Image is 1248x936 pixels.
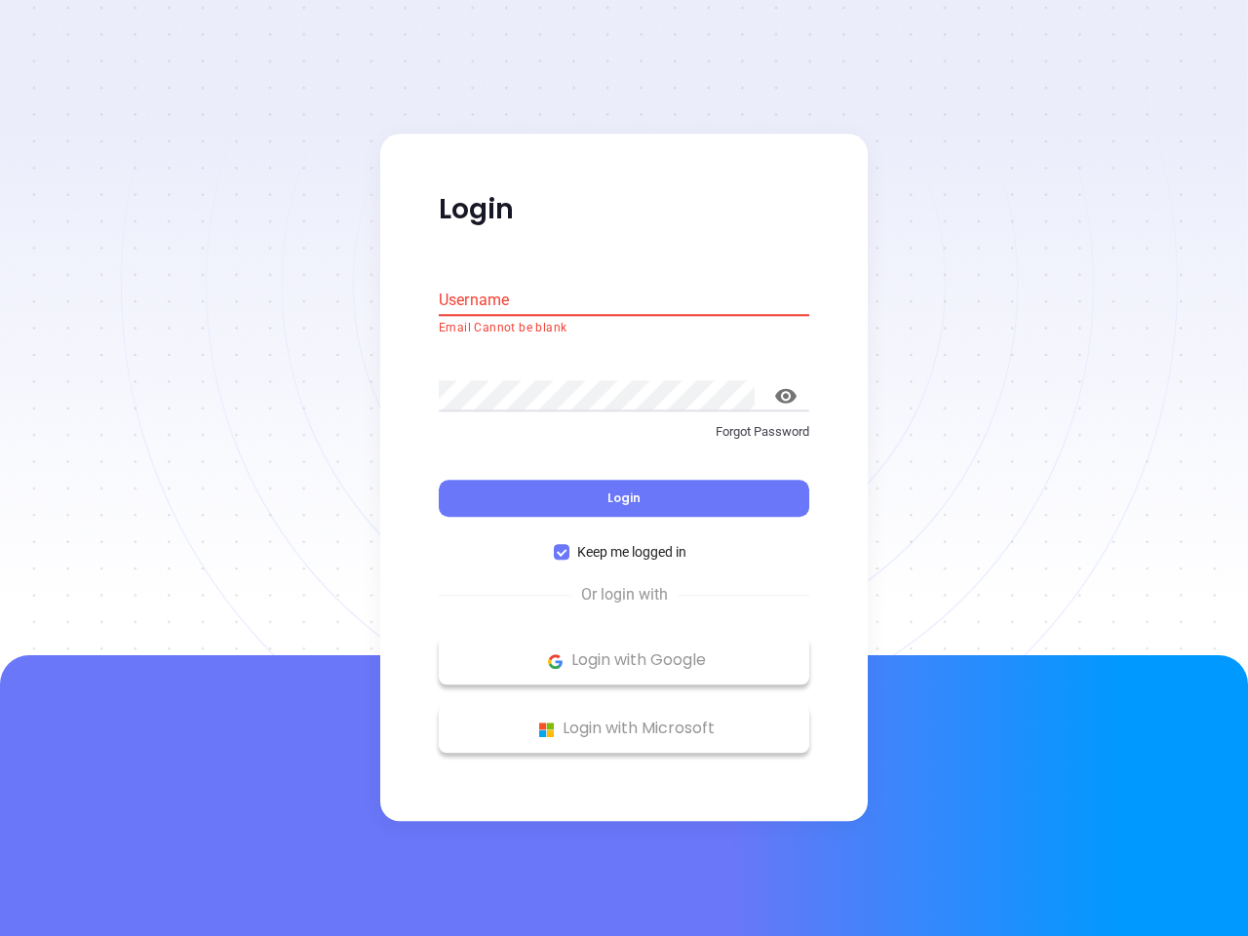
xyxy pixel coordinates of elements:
span: Login [607,490,641,507]
p: Email Cannot be blank [439,319,809,338]
button: Google Logo Login with Google [439,637,809,685]
p: Login with Google [448,646,799,676]
p: Login [439,192,809,227]
button: Microsoft Logo Login with Microsoft [439,705,809,754]
button: toggle password visibility [762,372,809,419]
a: Forgot Password [439,422,809,457]
button: Login [439,481,809,518]
span: Or login with [571,584,678,607]
img: Microsoft Logo [534,718,559,742]
p: Forgot Password [439,422,809,442]
p: Login with Microsoft [448,715,799,744]
img: Google Logo [543,649,567,674]
span: Keep me logged in [569,542,694,564]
